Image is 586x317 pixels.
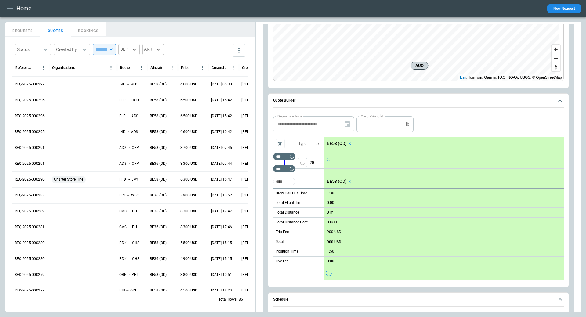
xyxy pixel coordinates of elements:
[241,209,267,214] p: [PERSON_NAME]
[276,220,308,225] p: Total Distance Cost
[239,297,243,302] p: 86
[15,193,45,198] p: REQ-2025-000283
[241,82,267,87] p: [PERSON_NAME]
[119,82,138,87] p: IND → AUO
[211,240,232,246] p: 09/16/2025 15:15
[273,178,295,185] div: Too short
[180,177,197,182] p: 6,300 USD
[180,98,197,103] p: 6,500 USD
[241,240,267,246] p: [PERSON_NAME]
[168,63,176,72] button: Aircraft column menu
[119,209,138,214] p: CVG → FLL
[241,113,267,119] p: [PERSON_NAME]
[273,153,295,160] div: Not found
[180,240,197,246] p: 5,500 USD
[119,145,139,150] p: ADS → CRP
[242,66,259,70] div: Created by
[298,158,307,167] button: left aligned
[150,209,167,214] p: BE36 (OD)
[241,177,267,182] p: [PERSON_NAME]
[120,66,130,70] div: Route
[15,145,45,150] p: REQ-2025-000291
[150,177,167,182] p: BE58 (OD)
[211,193,232,198] p: 09/17/2025 10:52
[273,94,564,108] button: Quote Builder
[241,193,267,198] p: [PERSON_NAME]
[314,141,320,146] p: Taxi
[119,225,138,230] p: CVG → FLL
[150,82,167,87] p: BE58 (OD)
[327,179,347,184] p: BE58 (OD)
[552,54,560,63] button: Zoom out
[241,225,267,230] p: [PERSON_NAME]
[180,225,197,230] p: 8,300 USD
[460,75,466,80] a: Esri
[180,145,197,150] p: 3,700 USD
[119,193,139,198] p: BRL → WDG
[180,193,197,198] p: 3,900 USD
[276,210,299,215] p: Total Distance
[119,177,138,182] p: RFD → JVY
[52,172,86,187] span: Charter Store, The
[212,66,229,70] div: Created At (UTC-05:00)
[180,209,197,214] p: 8,300 USD
[180,82,197,87] p: 4,600 USD
[327,240,341,244] p: 900 USD
[211,145,232,150] p: 09/22/2025 07:45
[361,113,383,119] label: Cargo Weight
[150,225,167,230] p: BE36 (OD)
[180,272,197,277] p: 3,800 USD
[241,129,267,135] p: [PERSON_NAME]
[150,193,167,198] p: BE36 (OD)
[150,240,167,246] p: BE58 (OD)
[298,141,306,146] p: Type
[241,98,267,103] p: [PERSON_NAME]
[180,256,197,261] p: 4,900 USD
[277,113,302,119] label: Departure time
[413,63,426,69] span: AUO
[276,191,307,196] p: Crew Call Out Time
[330,210,335,215] p: mi
[150,98,167,103] p: BE58 (OD)
[276,240,284,244] h6: Total
[150,113,167,119] p: BE58 (OD)
[150,129,167,135] p: BE58 (OD)
[52,66,75,70] div: Organisations
[211,225,232,230] p: 09/16/2025 17:46
[211,256,232,261] p: 09/16/2025 15:15
[327,259,334,264] p: 0:00
[327,230,341,234] p: 900 USD
[119,240,139,246] p: PDK → CHS
[15,161,45,166] p: REQ-2025-000291
[118,44,140,55] div: DEP
[324,137,564,280] div: scrollable content
[39,63,48,72] button: Reference column menu
[273,165,295,172] div: Too short
[310,157,324,168] p: 20
[150,66,162,70] div: Aircraft
[181,66,189,70] div: Price
[460,74,562,81] div: , TomTom, Garmin, FAO, NOAA, USGS, © OpenStreetMap
[17,46,42,52] div: Status
[119,98,139,103] p: ELP → HOU
[552,45,560,54] button: Zoom in
[15,177,45,182] p: REQ-2025-000290
[119,161,139,166] p: ADS → CRP
[276,139,285,148] span: Aircraft selection
[406,122,409,127] p: lb
[229,63,237,72] button: Created At (UTC-05:00) column menu
[180,161,197,166] p: 3,300 USD
[211,209,232,214] p: 09/16/2025 17:47
[327,200,334,205] p: 0:00
[241,256,267,261] p: [PERSON_NAME]
[211,161,232,166] p: 09/22/2025 07:44
[552,63,560,71] button: Reset bearing to north
[15,66,31,70] div: Reference
[180,113,197,119] p: 6,500 USD
[16,5,31,12] h1: Home
[273,99,295,103] h6: Quote Builder
[241,145,267,150] p: [PERSON_NAME]
[211,82,232,87] p: 09/23/2025 06:30
[119,113,138,119] p: ELP → ADS
[211,98,232,103] p: 09/22/2025 15:42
